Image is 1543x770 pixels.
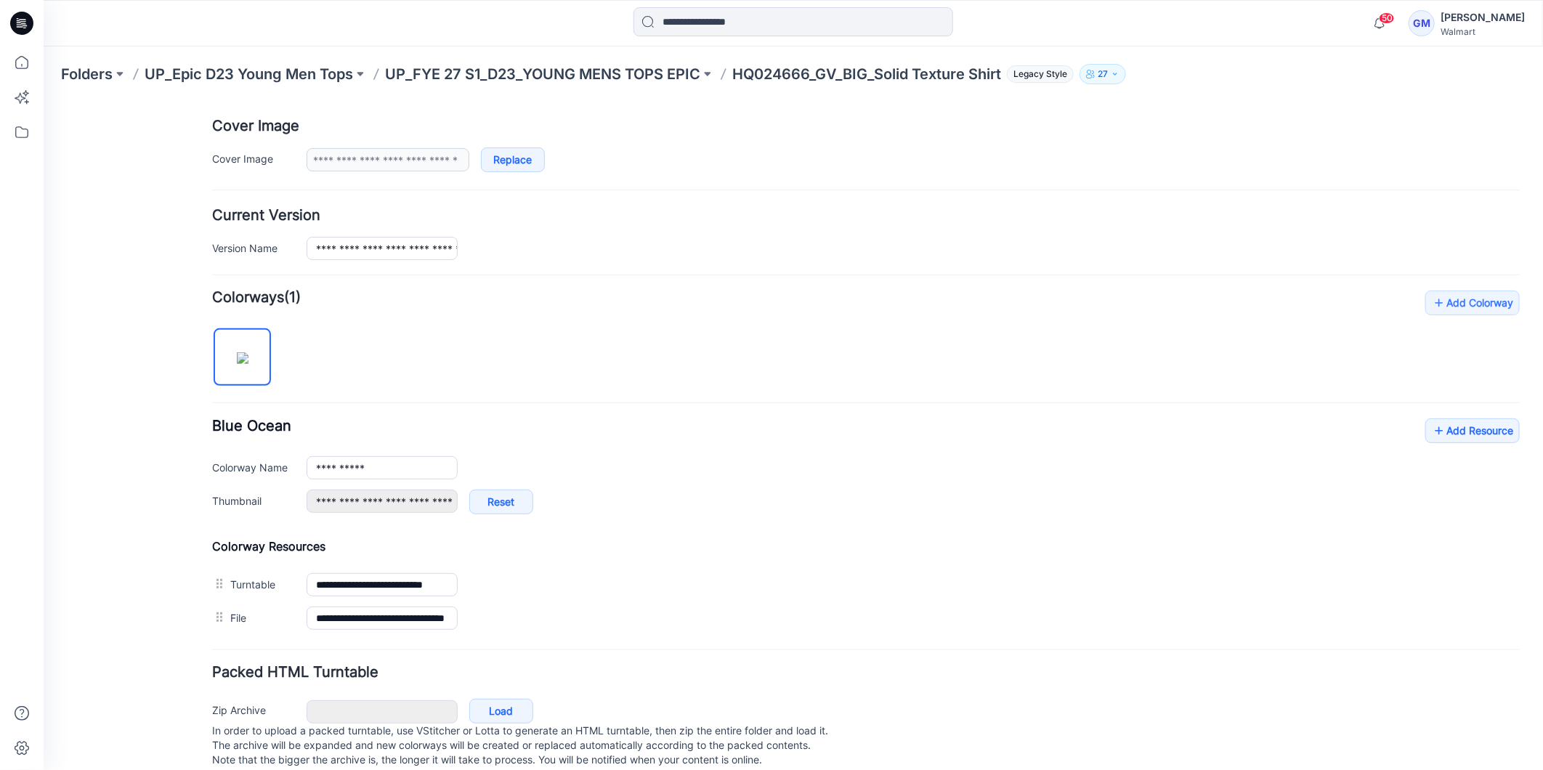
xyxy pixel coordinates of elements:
p: HQ024666_GV_BIG_Solid Texture Shirt [732,64,1001,84]
a: Folders [61,64,113,84]
button: 27 [1080,64,1126,84]
a: UP_FYE 27 S1_D23_YOUNG MENS TOPS EPIC [385,64,700,84]
a: Load [426,597,490,622]
h4: Colorway Resources [169,437,1476,452]
span: Blue Ocean [169,315,248,333]
button: Legacy Style [1001,64,1074,84]
a: Add Resource [1382,317,1476,341]
strong: Colorways [169,187,240,204]
label: Zip Archive [169,600,248,616]
img: eyJhbGciOiJIUzI1NiIsImtpZCI6IjAiLCJzbHQiOiJzZXMiLCJ0eXAiOiJKV1QifQ.eyJkYXRhIjp7InR5cGUiOiJzdG9yYW... [193,251,205,262]
label: Colorway Name [169,357,248,373]
a: UP_Epic D23 Young Men Tops [145,64,353,84]
p: In order to upload a packed turntable, use VStitcher or Lotta to generate an HTML turntable, then... [169,622,1476,665]
h4: Packed HTML Turntable [169,564,1476,577]
a: Reset [426,388,490,413]
div: [PERSON_NAME] [1441,9,1525,26]
span: (1) [240,187,257,204]
label: Version Name [169,138,248,154]
label: File [187,508,248,524]
span: 50 [1379,12,1395,24]
a: Add Colorway [1382,189,1476,214]
p: 27 [1098,66,1108,82]
label: Thumbnail [169,391,248,407]
div: Walmart [1441,26,1525,37]
h4: Current Version [169,107,1476,121]
label: Turntable [187,474,248,490]
iframe: edit-style [44,102,1543,770]
span: Legacy Style [1007,65,1074,83]
div: GM [1409,10,1435,36]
